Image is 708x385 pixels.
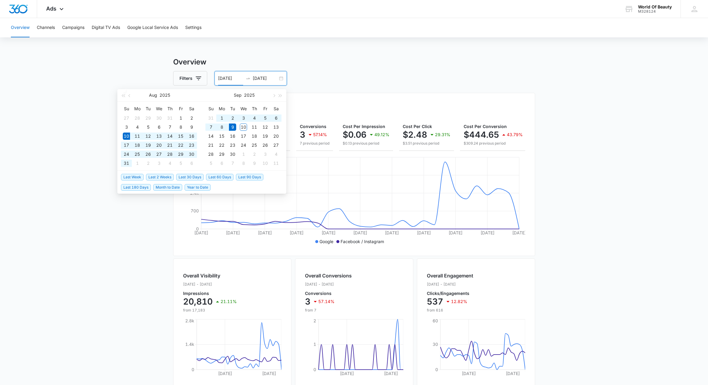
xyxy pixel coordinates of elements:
[403,124,432,129] span: Cost Per Click
[207,142,214,149] div: 21
[154,159,164,168] td: 2025-09-03
[218,160,225,167] div: 6
[318,299,335,304] p: 57.14%
[464,124,507,129] span: Cost Per Conversion
[305,291,352,296] p: Conversions
[185,342,194,347] tspan: 1.4k
[305,308,352,313] p: from 7
[216,159,227,168] td: 2025-10-06
[166,114,173,122] div: 31
[251,133,258,140] div: 18
[262,160,269,167] div: 10
[205,159,216,168] td: 2025-10-05
[121,123,132,132] td: 2025-08-03
[218,124,225,131] div: 8
[183,291,237,296] p: Impressions
[149,89,157,101] button: Aug
[313,367,316,372] tspan: 0
[512,230,526,235] tspan: [DATE]
[154,123,164,132] td: 2025-08-06
[132,123,143,132] td: 2025-08-04
[300,141,329,146] p: 7 previous period
[134,133,141,140] div: 11
[638,5,672,9] div: account name
[260,141,271,150] td: 2025-09-26
[185,318,194,323] tspan: 2.8k
[153,184,182,191] span: Month to Date
[240,124,247,131] div: 10
[218,151,225,158] div: 29
[143,114,154,123] td: 2025-07-29
[271,132,281,141] td: 2025-09-20
[271,159,281,168] td: 2025-10-11
[262,371,276,376] tspan: [DATE]
[173,57,535,67] h3: Overview
[175,114,186,123] td: 2025-08-01
[384,371,398,376] tspan: [DATE]
[154,132,164,141] td: 2025-08-13
[462,371,475,376] tspan: [DATE]
[205,123,216,132] td: 2025-09-07
[175,150,186,159] td: 2025-08-29
[240,114,247,122] div: 3
[144,114,152,122] div: 29
[177,133,184,140] div: 15
[451,299,467,304] p: 12.82%
[403,141,450,146] p: $3.51 previous period
[260,114,271,123] td: 2025-09-05
[290,230,303,235] tspan: [DATE]
[188,133,195,140] div: 16
[262,142,269,149] div: 26
[186,141,197,150] td: 2025-08-23
[175,123,186,132] td: 2025-08-08
[191,208,199,213] tspan: 700
[207,160,214,167] div: 5
[183,297,213,306] p: 20,810
[229,151,236,158] div: 30
[480,230,494,235] tspan: [DATE]
[216,150,227,159] td: 2025-09-29
[227,104,238,114] th: Tu
[249,132,260,141] td: 2025-09-18
[166,133,173,140] div: 14
[123,133,130,140] div: 10
[435,367,438,372] tspan: 0
[260,150,271,159] td: 2025-10-03
[205,132,216,141] td: 2025-09-14
[155,160,163,167] div: 3
[143,159,154,168] td: 2025-09-02
[194,230,208,235] tspan: [DATE]
[173,71,207,86] button: Filters
[238,114,249,123] td: 2025-09-03
[177,142,184,149] div: 22
[272,133,280,140] div: 20
[92,18,120,37] button: Digital TV Ads
[249,141,260,150] td: 2025-09-25
[251,124,258,131] div: 11
[188,142,195,149] div: 23
[154,114,164,123] td: 2025-07-30
[427,308,473,313] p: from 616
[300,130,305,139] p: 3
[121,184,151,191] span: Last 180 Days
[143,141,154,150] td: 2025-08-19
[132,114,143,123] td: 2025-07-28
[435,133,450,137] p: 29.31%
[155,133,163,140] div: 13
[132,141,143,150] td: 2025-08-18
[417,230,430,235] tspan: [DATE]
[186,150,197,159] td: 2025-08-30
[262,114,269,122] div: 5
[127,18,178,37] button: Google Local Service Ads
[164,123,175,132] td: 2025-08-07
[449,230,462,235] tspan: [DATE]
[177,151,184,158] div: 29
[146,174,174,180] span: Last 2 Weeks
[271,104,281,114] th: Sa
[353,230,367,235] tspan: [DATE]
[186,114,197,123] td: 2025-08-02
[240,160,247,167] div: 8
[271,141,281,150] td: 2025-09-27
[218,114,225,122] div: 1
[206,174,233,180] span: Last 60 Days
